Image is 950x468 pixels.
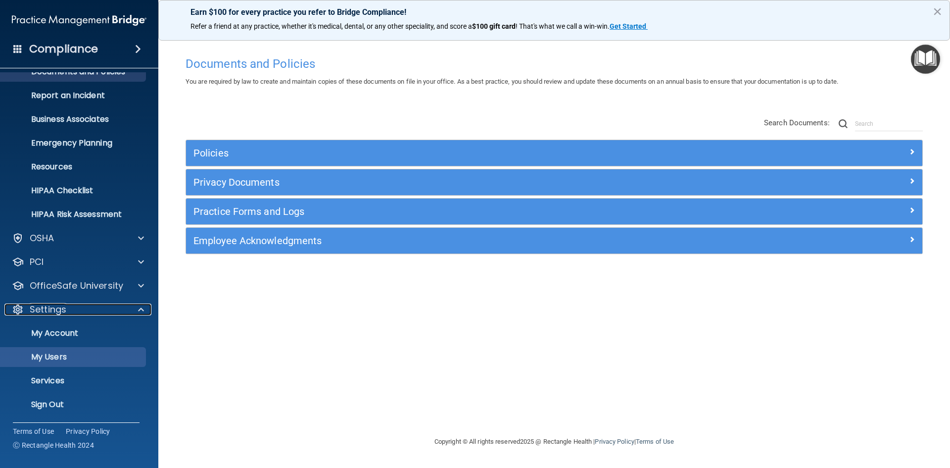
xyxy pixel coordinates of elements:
p: Documents and Policies [6,67,142,77]
h4: Documents and Policies [186,57,923,70]
span: Refer a friend at any practice, whether it's medical, dental, or any other speciality, and score a [190,22,472,30]
p: OfficeSafe University [30,280,123,292]
a: PCI [12,256,144,268]
a: OSHA [12,232,144,244]
a: Employee Acknowledgments [193,233,915,249]
p: PCI [30,256,44,268]
button: Open Resource Center [911,45,940,74]
input: Search [855,116,923,131]
a: Practice Forms and Logs [193,204,915,219]
a: Settings [12,304,144,315]
p: Resources [6,162,142,172]
p: OSHA [30,232,54,244]
h5: Employee Acknowledgments [193,235,731,246]
a: Privacy Policy [66,426,110,436]
strong: $100 gift card [472,22,516,30]
a: Terms of Use [636,438,674,445]
h5: Privacy Documents [193,177,731,188]
p: Emergency Planning [6,138,142,148]
h5: Practice Forms and Logs [193,206,731,217]
p: My Users [6,352,142,362]
span: Ⓒ Rectangle Health 2024 [13,440,94,450]
p: Services [6,376,142,386]
p: Report an Incident [6,91,142,101]
img: PMB logo [12,10,146,30]
a: Get Started [610,22,648,30]
p: Earn $100 for every practice you refer to Bridge Compliance! [190,7,918,17]
p: Sign Out [6,400,142,410]
p: Business Associates [6,114,142,124]
a: Terms of Use [13,426,54,436]
strong: Get Started [610,22,646,30]
span: Search Documents: [764,118,830,127]
p: HIPAA Risk Assessment [6,209,142,219]
h4: Compliance [29,42,98,56]
span: ! That's what we call a win-win. [516,22,610,30]
a: OfficeSafe University [12,280,144,292]
img: ic-search.3b580494.png [839,119,848,128]
div: Copyright © All rights reserved 2025 @ Rectangle Health | | [374,426,735,458]
button: Close [933,3,942,19]
span: You are required by law to create and maintain copies of these documents on file in your office. ... [186,78,838,85]
p: My Account [6,328,142,338]
a: Privacy Documents [193,174,915,190]
a: Policies [193,145,915,161]
h5: Policies [193,148,731,158]
a: Privacy Policy [595,438,634,445]
p: Settings [30,304,66,315]
p: HIPAA Checklist [6,186,142,196]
